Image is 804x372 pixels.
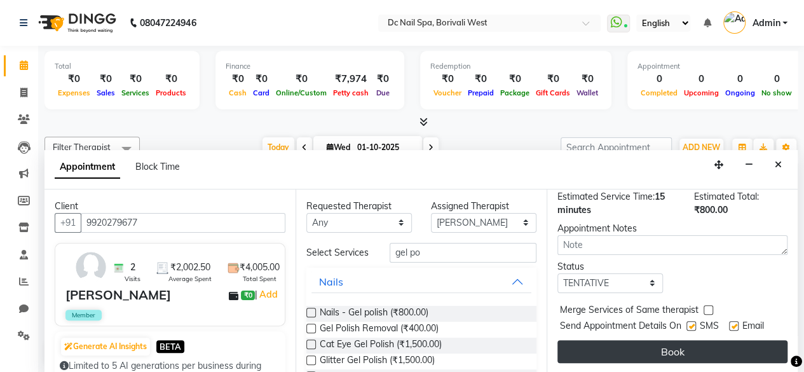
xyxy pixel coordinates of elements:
span: Estimated Service Time: [557,191,655,202]
span: Admin [752,17,780,30]
input: 2025-10-01 [353,138,417,157]
div: ₹0 [430,72,465,86]
span: Prepaid [465,88,497,97]
span: SMS [700,319,719,335]
span: No show [758,88,795,97]
span: Nails - Gel polish (₹800.00) [320,306,428,322]
span: Email [742,319,764,335]
span: Wed [324,142,353,152]
span: ₹0 [241,291,254,301]
img: avatar [72,249,109,286]
span: Ongoing [722,88,758,97]
input: Search by service name [390,243,536,263]
span: | [255,287,280,302]
div: Total [55,61,189,72]
span: Services [118,88,153,97]
span: ₹2,002.50 [170,261,210,274]
span: Upcoming [681,88,722,97]
div: Status [557,260,663,273]
span: BETA [156,340,184,352]
div: ₹0 [533,72,573,86]
div: ₹0 [93,72,118,86]
span: Voucher [430,88,465,97]
span: Cash [226,88,250,97]
span: Glitter Gel Polish (₹1,500.00) [320,354,435,369]
div: Nails [319,274,343,289]
span: Send Appointment Details On [560,319,681,335]
button: +91 [55,213,81,233]
input: Search Appointment [561,137,672,157]
img: Admin [723,11,746,34]
div: ₹0 [153,72,189,86]
div: 0 [722,72,758,86]
b: 08047224946 [140,5,196,41]
span: Expenses [55,88,93,97]
span: 15 minutes [557,191,665,216]
div: 0 [758,72,795,86]
button: Book [557,340,787,363]
div: ₹0 [497,72,533,86]
div: Select Services [297,246,380,259]
div: ₹7,974 [330,72,372,86]
button: ADD NEW [679,139,723,156]
span: Appointment [55,156,120,179]
span: Wallet [573,88,601,97]
span: Filter Therapist [53,142,111,152]
span: Today [262,137,294,157]
span: Card [250,88,273,97]
div: 0 [637,72,681,86]
div: ₹0 [55,72,93,86]
span: Online/Custom [273,88,330,97]
div: ₹0 [465,72,497,86]
span: ₹800.00 [694,204,728,216]
span: Sales [93,88,118,97]
div: ₹0 [273,72,330,86]
span: Due [373,88,393,97]
span: 2 [130,261,135,274]
div: ₹0 [118,72,153,86]
img: logo [32,5,119,41]
span: Completed [637,88,681,97]
div: Redemption [430,61,601,72]
span: Total Spent [243,274,276,284]
span: Estimated Total: [694,191,759,202]
span: Package [497,88,533,97]
span: Products [153,88,189,97]
span: Cat Eye Gel Polish (₹1,500.00) [320,338,442,354]
div: Requested Therapist [306,200,412,213]
div: [PERSON_NAME] [65,286,171,305]
div: Appointment Notes [557,222,787,235]
span: ADD NEW [683,142,720,152]
span: Member [65,310,102,320]
span: Average Spent [168,274,212,284]
div: ₹0 [250,72,273,86]
button: Generate AI Insights [61,338,150,355]
a: Add [257,287,280,302]
span: ₹4,005.00 [240,261,280,274]
span: Merge Services of Same therapist [560,303,698,319]
button: Close [769,155,787,175]
div: ₹0 [573,72,601,86]
div: Appointment [637,61,795,72]
div: ₹0 [226,72,250,86]
span: Petty cash [330,88,372,97]
div: Client [55,200,285,213]
span: Visits [125,274,140,284]
div: ₹0 [372,72,394,86]
button: Nails [311,270,531,293]
span: Block Time [135,161,180,172]
span: Gift Cards [533,88,573,97]
div: Assigned Therapist [431,200,536,213]
div: 0 [681,72,722,86]
input: Search by Name/Mobile/Email/Code [81,213,285,233]
div: Finance [226,61,394,72]
span: Gel Polish Removal (₹400.00) [320,322,439,338]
